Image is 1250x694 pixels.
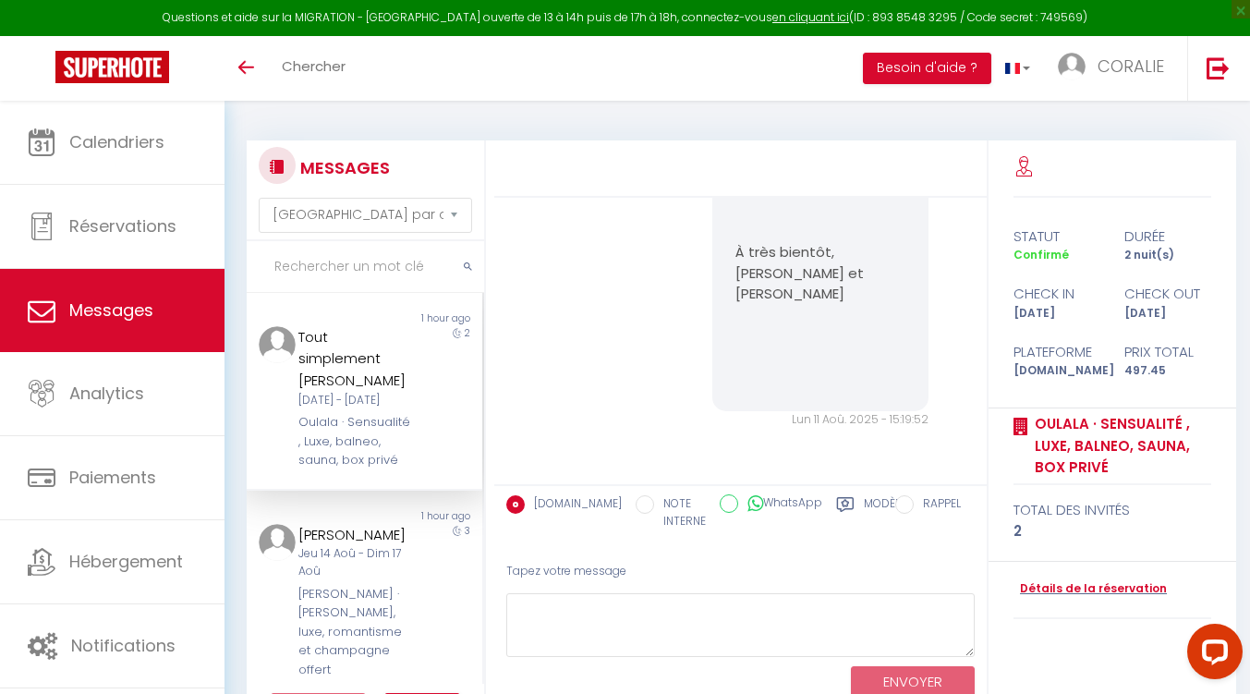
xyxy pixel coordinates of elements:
[863,53,991,84] button: Besoin d'aide ?
[364,509,481,524] div: 1 hour ago
[654,495,706,530] label: NOTE INTERNE
[259,524,296,561] img: ...
[914,495,961,516] label: RAPPEL
[69,214,176,237] span: Réservations
[282,56,346,76] span: Chercher
[69,298,153,322] span: Messages
[1001,362,1112,380] div: [DOMAIN_NAME]
[69,550,183,573] span: Hébergement
[259,326,296,363] img: ...
[1013,520,1211,542] div: 2
[298,413,411,469] div: Oulala · Sensualité , Luxe, balneo, sauna, box privé
[465,326,470,340] span: 2
[712,411,928,429] div: Lun 11 Aoû. 2025 - 15:19:52
[1028,413,1211,479] a: Oulala · Sensualité , Luxe, balneo, sauna, box privé
[1001,305,1112,323] div: [DATE]
[298,326,411,392] div: Tout simplement [PERSON_NAME]
[1058,53,1086,80] img: ...
[298,545,411,580] div: Jeu 14 Aoû - Dim 17 Aoû
[1013,499,1211,521] div: total des invités
[69,130,164,153] span: Calendriers
[772,9,849,25] a: en cliquant ici
[296,147,390,189] h3: MESSAGES
[69,466,156,489] span: Paiements
[525,495,622,516] label: [DOMAIN_NAME]
[1044,36,1187,101] a: ... CORALIE
[69,382,144,405] span: Analytics
[1112,305,1223,323] div: [DATE]
[1112,362,1223,380] div: 497.45
[465,524,470,538] span: 3
[864,495,913,533] label: Modèles
[735,242,905,263] p: À très bientôt,
[298,524,411,546] div: [PERSON_NAME]
[1112,247,1223,264] div: 2 nuit(s)
[298,585,411,679] div: [PERSON_NAME] · [PERSON_NAME], luxe, romantisme et champagne offert
[55,51,169,83] img: Super Booking
[735,263,905,305] p: [PERSON_NAME] et [PERSON_NAME]
[1001,283,1112,305] div: check in
[1112,225,1223,248] div: durée
[247,241,484,293] input: Rechercher un mot clé
[1112,341,1223,363] div: Prix total
[1013,580,1167,598] a: Détails de la réservation
[1001,341,1112,363] div: Plateforme
[268,36,359,101] a: Chercher
[298,392,411,409] div: [DATE] - [DATE]
[1172,616,1250,694] iframe: LiveChat chat widget
[1001,225,1112,248] div: statut
[1207,56,1230,79] img: logout
[364,311,481,326] div: 1 hour ago
[1013,247,1069,262] span: Confirmé
[1112,283,1223,305] div: check out
[1098,55,1164,78] span: CORALIE
[738,494,822,515] label: WhatsApp
[506,549,975,594] div: Tapez votre message
[71,634,176,657] span: Notifications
